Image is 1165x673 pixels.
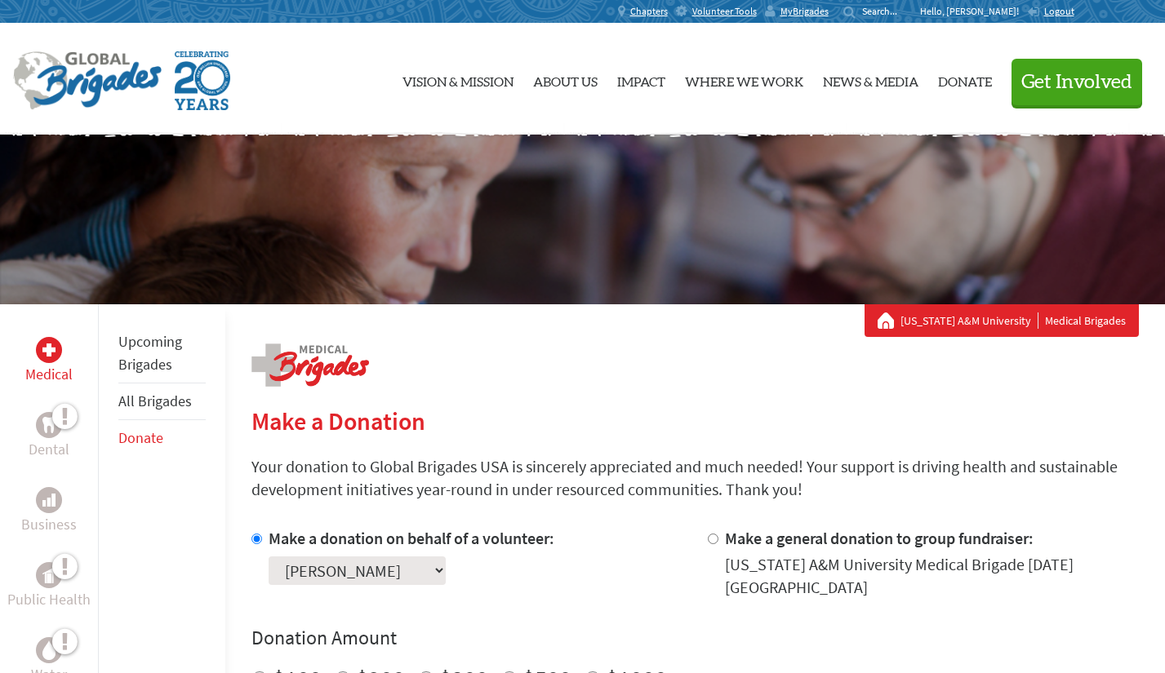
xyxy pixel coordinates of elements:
div: Public Health [36,562,62,588]
img: Global Brigades Celebrating 20 Years [175,51,230,110]
span: Logout [1044,5,1074,17]
img: Global Brigades Logo [13,51,162,110]
p: Medical [25,363,73,386]
a: About Us [533,37,598,122]
img: Business [42,494,56,507]
span: Volunteer Tools [692,5,757,18]
div: Water [36,637,62,663]
label: Make a general donation to group fundraiser: [725,528,1034,548]
img: Public Health [42,567,56,583]
h4: Donation Amount [251,625,1139,651]
a: Logout [1027,5,1074,18]
p: Your donation to Global Brigades USA is sincerely appreciated and much needed! Your support is dr... [251,455,1139,501]
a: Upcoming Brigades [118,332,182,374]
a: MedicalMedical [25,337,73,386]
span: Get Involved [1021,73,1132,92]
li: Upcoming Brigades [118,324,206,383]
li: Donate [118,420,206,456]
a: DentalDental [29,412,69,461]
p: Hello, [PERSON_NAME]! [920,5,1027,18]
img: logo-medical.png [251,343,369,387]
h2: Make a Donation [251,406,1139,436]
div: [US_STATE] A&M University Medical Brigade [DATE] [GEOGRAPHIC_DATA] [725,553,1139,599]
span: Chapters [630,5,668,18]
a: Donate [118,428,163,447]
div: Dental [36,412,62,438]
a: Public HealthPublic Health [7,562,91,611]
p: Business [21,513,77,536]
a: Donate [938,37,992,122]
p: Public Health [7,588,91,611]
div: Medical [36,337,62,363]
li: All Brigades [118,383,206,420]
a: BusinessBusiness [21,487,77,536]
a: Where We Work [685,37,803,122]
img: Water [42,640,56,659]
button: Get Involved [1012,59,1142,105]
label: Make a donation on behalf of a volunteer: [269,528,554,548]
a: [US_STATE] A&M University [900,312,1038,329]
div: Medical Brigades [878,312,1126,329]
div: Business [36,487,62,513]
img: Medical [42,343,56,356]
p: Dental [29,438,69,461]
a: Impact [617,37,665,122]
span: MyBrigades [780,5,829,18]
img: Dental [42,417,56,432]
a: Vision & Mission [402,37,514,122]
a: All Brigades [118,392,192,410]
a: News & Media [823,37,918,122]
input: Search... [862,5,909,17]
